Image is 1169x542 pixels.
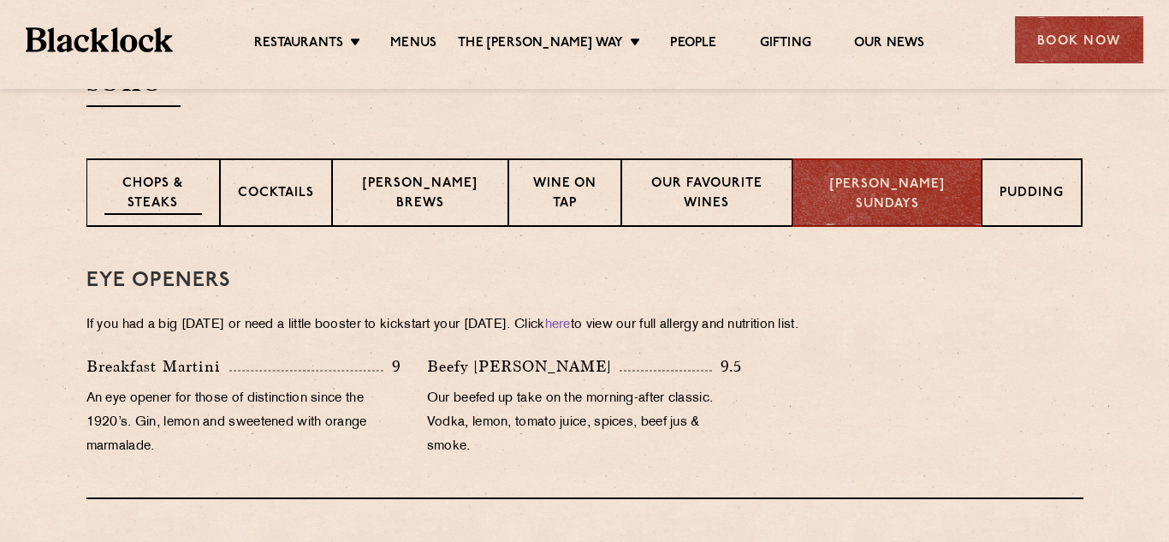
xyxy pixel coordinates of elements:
[545,319,571,331] a: here
[390,35,436,54] a: Menus
[670,35,716,54] a: People
[383,355,401,378] p: 9
[458,35,623,54] a: The [PERSON_NAME] Way
[810,176,964,214] p: [PERSON_NAME] Sundays
[427,387,742,459] p: Our beefed up take on the morning-after classic. Vodka, lemon, tomato juice, spices, beef jus & s...
[526,175,603,215] p: Wine on Tap
[86,354,229,378] p: Breakfast Martini
[854,35,925,54] a: Our News
[427,354,620,378] p: Beefy [PERSON_NAME]
[86,387,401,459] p: An eye opener for those of distinction since the 1920’s. Gin, lemon and sweetened with orange mar...
[350,175,491,215] p: [PERSON_NAME] Brews
[1000,184,1064,205] p: Pudding
[712,355,743,378] p: 9.5
[760,35,811,54] a: Gifting
[1015,16,1143,63] div: Book Now
[254,35,343,54] a: Restaurants
[86,270,1083,292] h3: Eye openers
[26,27,173,52] img: BL_Textured_Logo-footer-cropped.svg
[86,313,1083,337] p: If you had a big [DATE] or need a little booster to kickstart your [DATE]. Click to view our full...
[639,175,774,215] p: Our favourite wines
[104,175,202,215] p: Chops & Steaks
[238,184,314,205] p: Cocktails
